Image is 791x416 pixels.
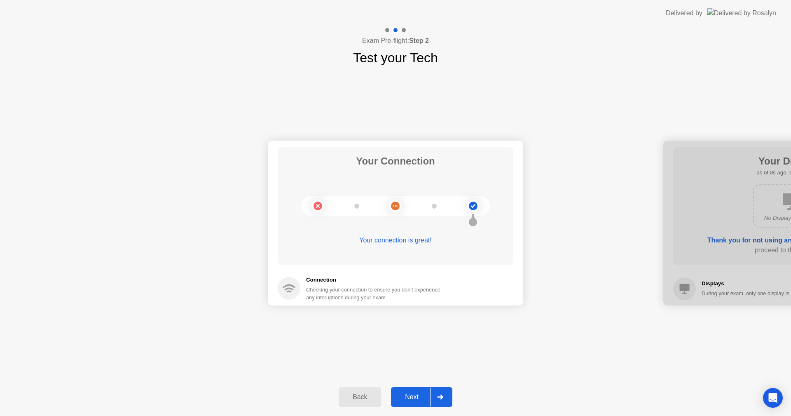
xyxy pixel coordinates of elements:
[707,8,776,18] img: Delivered by Rosalyn
[356,154,435,169] h1: Your Connection
[353,48,438,68] h1: Test your Tech
[763,388,783,408] div: Open Intercom Messenger
[362,36,429,46] h4: Exam Pre-flight:
[393,393,430,401] div: Next
[278,235,513,245] div: Your connection is great!
[409,37,429,44] b: Step 2
[391,387,452,407] button: Next
[339,387,381,407] button: Back
[306,286,445,301] div: Checking your connection to ensure you don’t experience any interuptions during your exam
[666,8,702,18] div: Delivered by
[341,393,379,401] div: Back
[306,276,445,284] h5: Connection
